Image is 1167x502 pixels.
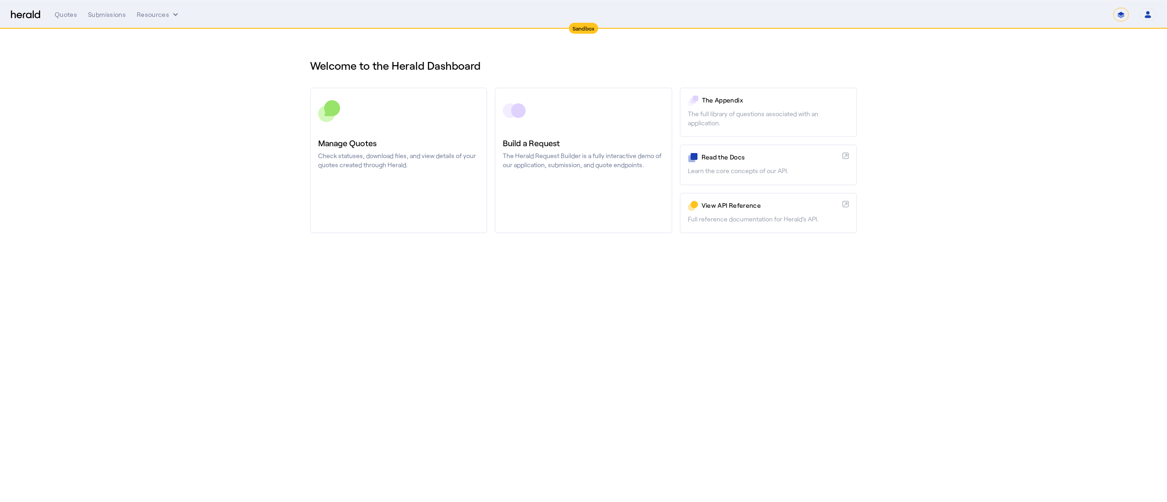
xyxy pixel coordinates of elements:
[702,153,839,162] p: Read the Docs
[688,215,849,224] p: Full reference documentation for Herald's API.
[680,144,857,185] a: Read the DocsLearn the core concepts of our API.
[688,166,849,175] p: Learn the core concepts of our API.
[503,137,664,149] h3: Build a Request
[680,193,857,233] a: View API ReferenceFull reference documentation for Herald's API.
[702,201,839,210] p: View API Reference
[318,137,479,149] h3: Manage Quotes
[310,87,487,233] a: Manage QuotesCheck statuses, download files, and view details of your quotes created through Herald.
[702,96,849,105] p: The Appendix
[11,10,40,19] img: Herald Logo
[310,58,857,73] h1: Welcome to the Herald Dashboard
[503,151,664,169] p: The Herald Request Builder is a fully interactive demo of our application, submission, and quote ...
[688,109,849,128] p: The full library of questions associated with an application.
[569,23,599,34] div: Sandbox
[318,151,479,169] p: Check statuses, download files, and view details of your quotes created through Herald.
[88,10,126,19] div: Submissions
[137,10,180,19] button: Resources dropdown menu
[680,87,857,137] a: The AppendixThe full library of questions associated with an application.
[495,87,672,233] a: Build a RequestThe Herald Request Builder is a fully interactive demo of our application, submiss...
[55,10,77,19] div: Quotes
